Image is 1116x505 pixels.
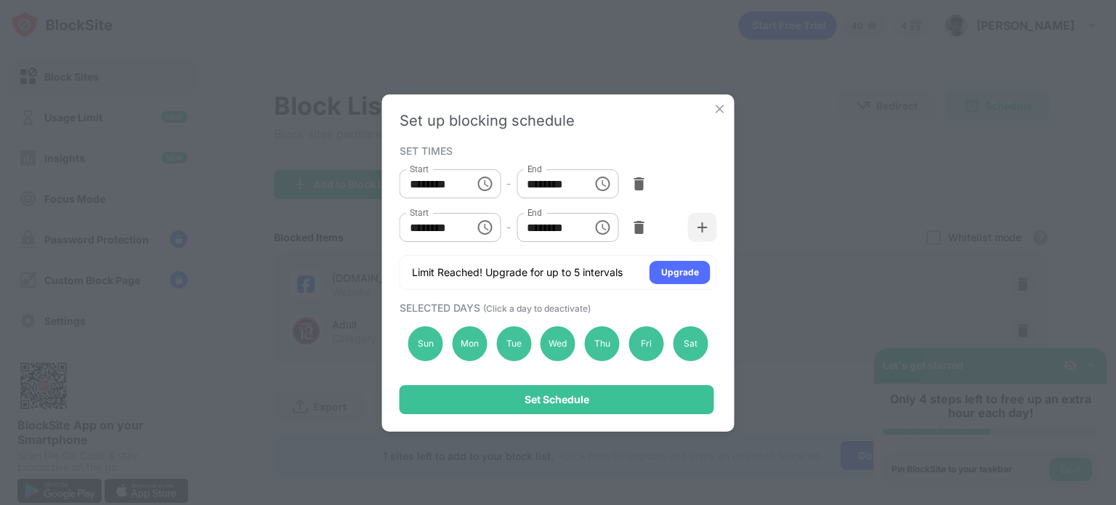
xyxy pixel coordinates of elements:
label: End [527,163,542,175]
span: (Click a day to deactivate) [483,303,591,314]
label: Start [410,206,429,219]
div: SET TIMES [400,145,713,156]
div: Upgrade [661,265,699,280]
div: Set up blocking schedule [400,112,717,129]
div: Tue [496,326,531,361]
button: Choose time, selected time is 11:30 AM [588,169,617,198]
div: Sat [673,326,708,361]
button: Choose time, selected time is 11:00 PM [588,213,617,242]
img: x-button.svg [713,102,727,116]
label: End [527,206,542,219]
div: Thu [585,326,620,361]
label: Start [410,163,429,175]
div: Limit Reached! Upgrade for up to 5 intervals [412,265,623,280]
div: Fri [629,326,664,361]
div: - [506,219,511,235]
div: Set Schedule [525,394,589,405]
div: Mon [452,326,487,361]
div: - [506,176,511,192]
div: SELECTED DAYS [400,302,713,314]
button: Choose time, selected time is 6:00 AM [470,169,499,198]
div: Wed [541,326,575,361]
div: Sun [408,326,443,361]
button: Choose time, selected time is 1:11 PM [470,213,499,242]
